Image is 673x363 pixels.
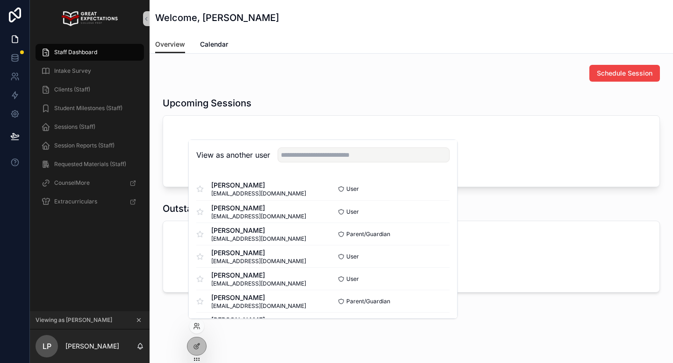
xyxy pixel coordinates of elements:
span: Session Reports (Staff) [54,142,115,149]
a: Sessions (Staff) [36,119,144,135]
span: [EMAIL_ADDRESS][DOMAIN_NAME] [211,302,306,310]
h2: View as another user [196,149,270,161]
a: CounselMore [36,175,144,191]
span: User [346,185,359,193]
span: Staff Dashboard [54,49,97,56]
span: Extracurriculars [54,198,97,205]
span: Overview [155,40,185,49]
a: Extracurriculars [36,193,144,210]
a: Student Milestones (Staff) [36,100,144,117]
h1: Outstanding Session Reports [163,202,292,215]
span: [PERSON_NAME] [211,181,306,190]
span: Calendar [200,40,228,49]
span: [PERSON_NAME] [211,203,306,213]
span: [EMAIL_ADDRESS][DOMAIN_NAME] [211,235,306,243]
span: [EMAIL_ADDRESS][DOMAIN_NAME] [211,258,306,265]
span: Clients (Staff) [54,86,90,93]
span: [EMAIL_ADDRESS][DOMAIN_NAME] [211,280,306,287]
span: LP [43,341,51,352]
a: Overview [155,36,185,54]
span: [PERSON_NAME] [211,271,306,280]
a: Intake Survey [36,63,144,79]
img: App logo [62,11,117,26]
a: Session Reports (Staff) [36,137,144,154]
h1: Upcoming Sessions [163,97,251,110]
a: Clients (Staff) [36,81,144,98]
a: Requested Materials (Staff) [36,156,144,173]
span: [EMAIL_ADDRESS][DOMAIN_NAME] [211,190,306,197]
span: Parent/Guardian [346,298,390,305]
span: Schedule Session [597,69,652,78]
span: Requested Materials (Staff) [54,161,126,168]
span: [PERSON_NAME] [211,248,306,258]
span: User [346,275,359,283]
span: CounselMore [54,179,90,187]
h1: Welcome, [PERSON_NAME] [155,11,279,24]
p: [PERSON_NAME] [65,342,119,351]
span: [PERSON_NAME] [211,293,306,302]
div: scrollable content [30,37,150,222]
span: User [346,208,359,216]
span: Intake Survey [54,67,91,75]
span: Student Milestones (Staff) [54,105,122,112]
span: User [346,253,359,260]
span: [EMAIL_ADDRESS][DOMAIN_NAME] [211,213,306,220]
span: Parent/Guardian [346,230,390,238]
span: [PERSON_NAME] [211,315,306,325]
a: Staff Dashboard [36,44,144,61]
span: Viewing as [PERSON_NAME] [36,316,112,324]
span: Sessions (Staff) [54,123,95,131]
a: Calendar [200,36,228,55]
span: [PERSON_NAME] [211,226,306,235]
button: Schedule Session [589,65,660,82]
